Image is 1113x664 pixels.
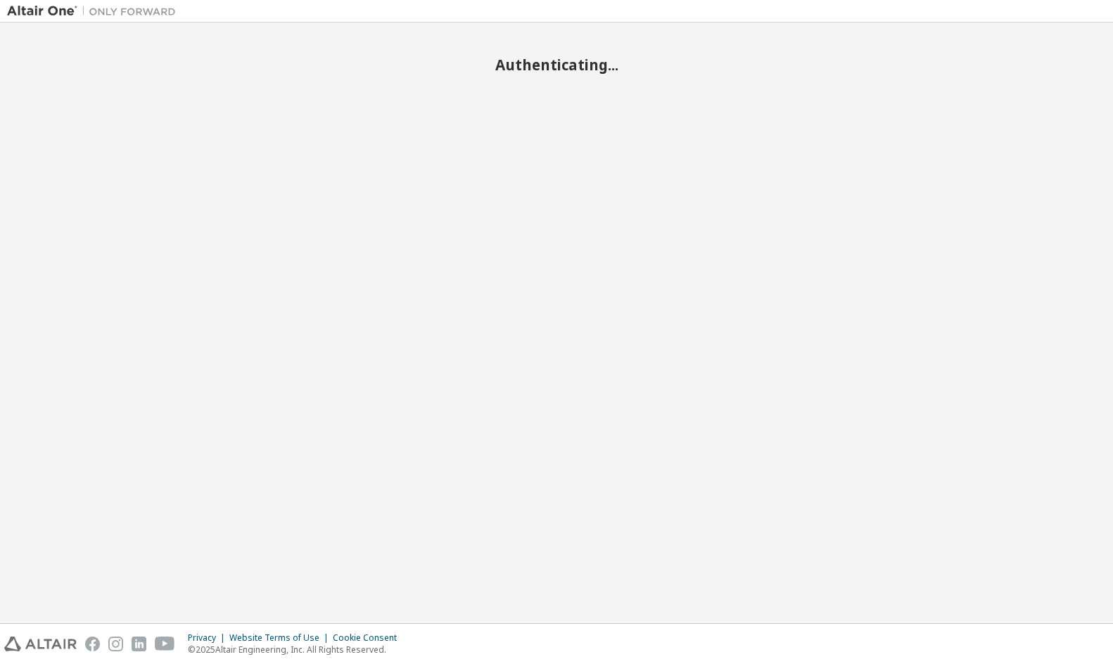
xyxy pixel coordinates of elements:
[132,637,146,651] img: linkedin.svg
[229,632,333,644] div: Website Terms of Use
[333,632,405,644] div: Cookie Consent
[188,632,229,644] div: Privacy
[7,4,183,18] img: Altair One
[155,637,175,651] img: youtube.svg
[108,637,123,651] img: instagram.svg
[4,637,77,651] img: altair_logo.svg
[85,637,100,651] img: facebook.svg
[188,644,405,656] p: © 2025 Altair Engineering, Inc. All Rights Reserved.
[7,56,1106,74] h2: Authenticating...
